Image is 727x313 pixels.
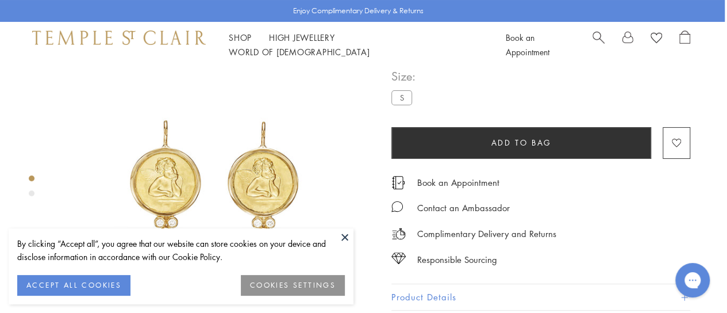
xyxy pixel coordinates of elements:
[593,30,605,59] a: Search
[241,275,345,296] button: COOKIES SETTINGS
[391,227,406,241] img: icon_delivery.svg
[391,67,417,86] span: Size:
[269,32,335,43] a: High JewelleryHigh Jewellery
[391,90,412,105] label: S
[32,30,206,44] img: Temple St. Clair
[391,176,405,189] img: icon_appointment.svg
[651,30,662,48] a: View Wishlist
[670,259,716,301] iframe: Gorgias live chat messenger
[17,275,130,296] button: ACCEPT ALL COOKIES
[391,253,406,264] img: icon_sourcing.svg
[391,201,403,212] img: MessageIcon-01_2.svg
[229,46,370,58] a: World of [DEMOGRAPHIC_DATA]World of [DEMOGRAPHIC_DATA]
[491,136,552,149] span: Add to bag
[417,253,497,267] div: Responsible Sourcing
[417,227,556,241] p: Complimentary Delivery and Returns
[506,32,549,58] a: Book an Appointment
[417,201,510,215] div: Contact an Ambassador
[679,30,690,59] a: Open Shopping Bag
[417,176,499,189] a: Book an Appointment
[229,30,480,59] nav: Main navigation
[293,5,424,17] p: Enjoy Complimentary Delivery & Returns
[391,127,651,159] button: Add to bag
[29,173,34,205] div: Product gallery navigation
[17,237,345,264] div: By clicking “Accept all”, you agree that our website can store cookies on your device and disclos...
[229,32,252,43] a: ShopShop
[391,284,690,310] button: Product Details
